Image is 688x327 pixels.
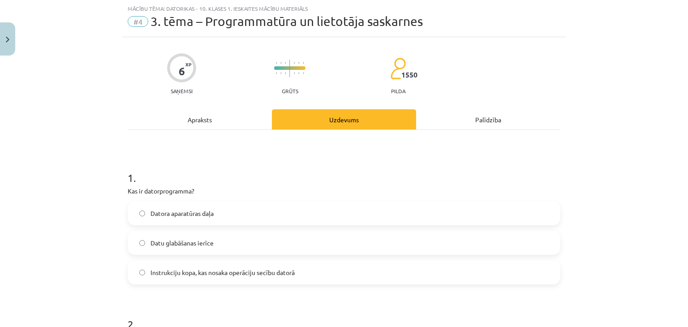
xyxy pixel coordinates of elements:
[185,62,191,67] span: XP
[294,72,295,74] img: icon-short-line-57e1e144782c952c97e751825c79c345078a6d821885a25fce030b3d8c18986b.svg
[303,62,304,64] img: icon-short-line-57e1e144782c952c97e751825c79c345078a6d821885a25fce030b3d8c18986b.svg
[401,71,417,79] span: 1550
[390,57,406,80] img: students-c634bb4e5e11cddfef0936a35e636f08e4e9abd3cc4e673bd6f9a4125e45ecb1.svg
[276,72,277,74] img: icon-short-line-57e1e144782c952c97e751825c79c345078a6d821885a25fce030b3d8c18986b.svg
[298,72,299,74] img: icon-short-line-57e1e144782c952c97e751825c79c345078a6d821885a25fce030b3d8c18986b.svg
[282,88,298,94] p: Grūts
[6,37,9,43] img: icon-close-lesson-0947bae3869378f0d4975bcd49f059093ad1ed9edebbc8119c70593378902aed.svg
[150,238,214,248] span: Datu glabāšanas ierīce
[128,5,560,12] div: Mācību tēma: Datorikas - 10. klases 1. ieskaites mācību materiāls
[416,109,560,129] div: Palīdzība
[272,109,416,129] div: Uzdevums
[167,88,196,94] p: Saņemsi
[139,211,145,216] input: Datora aparatūras daļa
[139,240,145,246] input: Datu glabāšanas ierīce
[298,62,299,64] img: icon-short-line-57e1e144782c952c97e751825c79c345078a6d821885a25fce030b3d8c18986b.svg
[179,65,185,77] div: 6
[391,88,405,94] p: pilda
[128,16,148,27] span: #4
[128,156,560,184] h1: 1 .
[289,60,290,77] img: icon-long-line-d9ea69661e0d244f92f715978eff75569469978d946b2353a9bb055b3ed8787d.svg
[294,62,295,64] img: icon-short-line-57e1e144782c952c97e751825c79c345078a6d821885a25fce030b3d8c18986b.svg
[150,14,423,29] span: 3. tēma – Programmatūra un lietotāja saskarnes
[150,268,295,277] span: Instrukciju kopa, kas nosaka operāciju secību datorā
[285,72,286,74] img: icon-short-line-57e1e144782c952c97e751825c79c345078a6d821885a25fce030b3d8c18986b.svg
[276,62,277,64] img: icon-short-line-57e1e144782c952c97e751825c79c345078a6d821885a25fce030b3d8c18986b.svg
[139,270,145,275] input: Instrukciju kopa, kas nosaka operāciju secību datorā
[303,72,304,74] img: icon-short-line-57e1e144782c952c97e751825c79c345078a6d821885a25fce030b3d8c18986b.svg
[150,209,214,218] span: Datora aparatūras daļa
[128,109,272,129] div: Apraksts
[128,186,560,196] p: Kas ir datorprogramma?
[285,62,286,64] img: icon-short-line-57e1e144782c952c97e751825c79c345078a6d821885a25fce030b3d8c18986b.svg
